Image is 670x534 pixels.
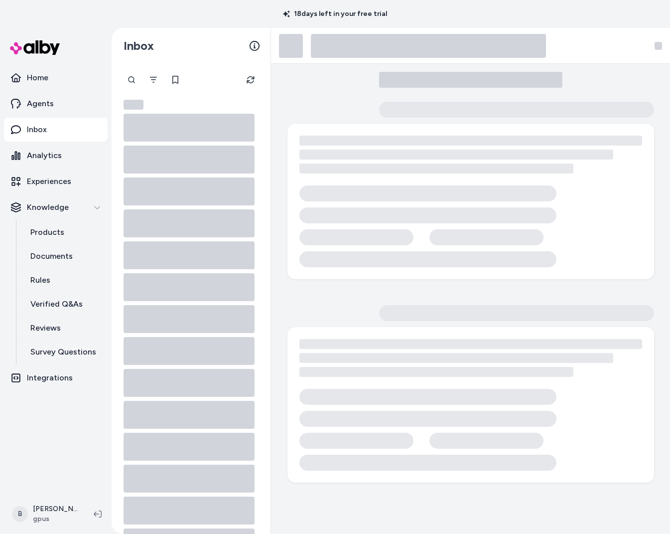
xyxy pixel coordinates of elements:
a: Inbox [4,118,108,142]
button: Knowledge [4,195,108,219]
p: Products [30,226,64,238]
a: Products [20,220,108,244]
a: Integrations [4,366,108,390]
p: [PERSON_NAME] [33,504,78,514]
p: 18 days left in your free trial [277,9,393,19]
p: Analytics [27,150,62,162]
h2: Inbox [124,38,154,53]
p: Knowledge [27,201,69,213]
span: B [12,506,28,522]
p: Experiences [27,176,71,187]
a: Documents [20,244,108,268]
p: Inbox [27,124,47,136]
button: Refresh [241,70,261,90]
span: gpus [33,514,78,524]
a: Verified Q&As [20,292,108,316]
p: Documents [30,250,73,262]
a: Rules [20,268,108,292]
a: Home [4,66,108,90]
a: Reviews [20,316,108,340]
p: Survey Questions [30,346,96,358]
a: Agents [4,92,108,116]
button: Filter [143,70,163,90]
a: Analytics [4,144,108,168]
p: Reviews [30,322,61,334]
p: Integrations [27,372,73,384]
a: Survey Questions [20,340,108,364]
p: Agents [27,98,54,110]
p: Rules [30,274,50,286]
button: B[PERSON_NAME]gpus [6,498,86,530]
a: Experiences [4,170,108,193]
img: alby Logo [10,40,60,55]
p: Verified Q&As [30,298,83,310]
p: Home [27,72,48,84]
